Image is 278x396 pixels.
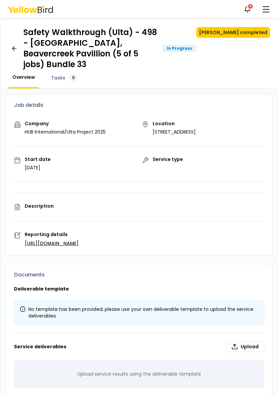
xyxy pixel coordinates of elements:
[20,306,259,319] div: No template has been provided; please use your own deliverable template to upload the service del...
[196,27,270,38] button: [PERSON_NAME] completed
[25,204,264,208] p: Description
[226,341,264,352] label: Upload
[14,341,264,352] h3: Service deliverables
[69,74,77,82] div: 0
[25,121,106,126] p: Company
[247,3,253,9] div: 3
[14,360,264,388] div: Upload service results using the deliverable template
[8,74,39,80] a: Overview
[25,240,79,247] a: [URL][DOMAIN_NAME]
[14,285,264,292] h3: Deliverable template
[23,27,157,70] h1: Safety Walkthrough (Ulta) - 498 - [GEOGRAPHIC_DATA], Beavercreek Pavillion (5 of 5 jobs) Bundle 33
[51,74,65,81] span: Tasks
[153,157,183,162] p: Service type
[12,74,35,80] span: Overview
[162,45,196,52] div: In Progress
[153,129,196,135] p: [STREET_ADDRESS]
[47,74,81,82] a: Tasks0
[25,157,51,162] p: Start date
[241,3,254,16] button: 3
[153,121,196,126] p: Location
[14,103,264,108] h3: Job details
[14,272,264,277] h3: Documents
[25,232,264,237] p: Reporting details
[25,129,106,135] p: HUB International/Ulta Project 2025
[25,164,51,171] p: [DATE]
